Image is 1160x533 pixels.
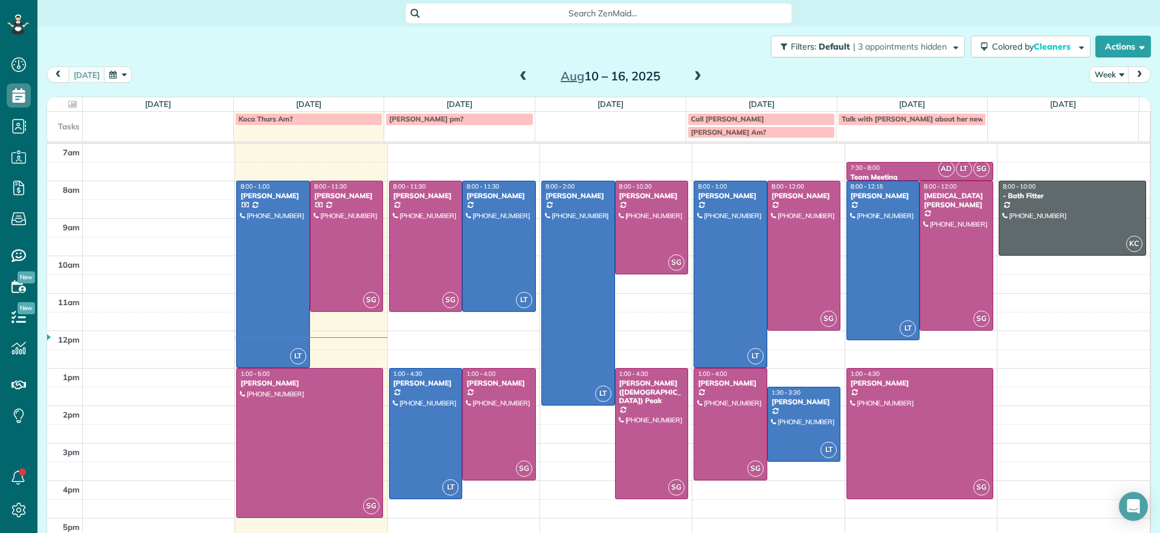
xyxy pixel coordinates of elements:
span: SG [442,292,459,308]
span: SG [668,479,685,496]
span: LT [595,386,611,402]
h2: 10 – 16, 2025 [535,69,686,83]
a: [DATE] [145,99,171,109]
span: LT [442,479,459,496]
div: Open Intercom Messenger [1119,492,1148,521]
span: New [18,302,35,314]
span: 8am [63,185,80,195]
span: 8:00 - 11:30 [466,183,499,190]
div: [PERSON_NAME] [240,192,306,200]
div: [PERSON_NAME] [240,379,379,387]
div: [PERSON_NAME] [771,192,837,200]
button: next [1128,66,1151,83]
span: 8:00 - 1:00 [698,183,727,190]
span: SG [820,311,837,327]
div: [PERSON_NAME] [393,379,459,387]
span: SG [668,254,685,271]
span: 1:00 - 4:00 [698,370,727,378]
span: Call [PERSON_NAME] [691,114,764,123]
button: Week [1089,66,1129,83]
div: - Bath Fitter [1002,192,1142,200]
span: 8:00 - 12:00 [924,183,956,190]
a: [DATE] [1050,99,1076,109]
span: SG [747,460,764,477]
span: 8:00 - 2:00 [546,183,575,190]
span: Default [819,41,851,52]
span: Aug [561,68,584,83]
span: 4pm [63,485,80,494]
button: [DATE] [68,66,105,83]
a: [DATE] [899,99,925,109]
a: [DATE] [598,99,623,109]
span: LT [290,348,306,364]
div: [PERSON_NAME] [314,192,380,200]
span: SG [363,498,379,514]
div: [PERSON_NAME] [697,192,764,200]
span: SG [363,292,379,308]
span: KC [1126,236,1142,252]
span: LT [820,442,837,458]
span: Koca Thurs Am? [239,114,293,123]
span: 3pm [63,447,80,457]
span: 1:00 - 4:30 [393,370,422,378]
span: 8:00 - 12:15 [851,183,883,190]
div: [PERSON_NAME] [850,379,990,387]
a: Filters: Default | 3 appointments hidden [765,36,965,57]
div: [PERSON_NAME] [393,192,459,200]
span: AD [938,161,955,177]
span: Filters: [791,41,816,52]
button: prev [47,66,69,83]
div: [PERSON_NAME] [466,379,532,387]
span: SG [973,479,990,496]
div: [MEDICAL_DATA][PERSON_NAME] [923,192,990,209]
span: 8:00 - 1:00 [240,183,269,190]
span: Cleaners [1034,41,1072,52]
button: Filters: Default | 3 appointments hidden [771,36,965,57]
span: 7am [63,147,80,157]
div: [PERSON_NAME] [697,379,764,387]
span: SG [973,311,990,327]
span: 1:00 - 4:30 [619,370,648,378]
span: 5pm [63,522,80,532]
span: [PERSON_NAME] pm? [389,114,463,123]
span: [PERSON_NAME] Am? [691,128,766,137]
button: Colored byCleaners [971,36,1091,57]
span: LT [900,320,916,337]
div: [PERSON_NAME] [545,192,611,200]
div: [PERSON_NAME] [771,398,837,406]
div: [PERSON_NAME] [619,192,685,200]
span: 1:30 - 3:30 [772,389,801,396]
span: 8:00 - 12:00 [772,183,804,190]
span: 1:00 - 5:00 [240,370,269,378]
div: [PERSON_NAME] [850,192,917,200]
a: [DATE] [749,99,775,109]
span: 10am [58,260,80,270]
span: 1:00 - 4:30 [851,370,880,378]
span: SG [973,161,990,177]
a: [DATE] [296,99,322,109]
span: LT [956,161,972,177]
span: 1:00 - 4:00 [466,370,495,378]
span: 9am [63,222,80,232]
div: [PERSON_NAME] ([DEMOGRAPHIC_DATA]) Peak [619,379,685,405]
span: 2pm [63,410,80,419]
span: LT [747,348,764,364]
span: 7:30 - 8:00 [851,164,880,172]
span: 1pm [63,372,80,382]
span: Talk with [PERSON_NAME] about her new address [842,114,1012,123]
span: Colored by [992,41,1075,52]
span: LT [516,292,532,308]
span: 8:00 - 10:30 [619,183,652,190]
span: 8:00 - 11:30 [393,183,426,190]
div: Team Meeting [850,173,990,181]
span: SG [516,460,532,477]
span: 11am [58,297,80,307]
a: [DATE] [446,99,472,109]
span: New [18,271,35,283]
span: | 3 appointments hidden [853,41,947,52]
span: 8:00 - 10:00 [1003,183,1036,190]
span: 12pm [58,335,80,344]
button: Actions [1095,36,1151,57]
div: [PERSON_NAME] [466,192,532,200]
span: 8:00 - 11:30 [314,183,347,190]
